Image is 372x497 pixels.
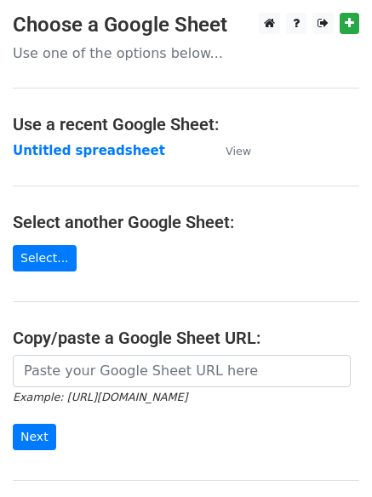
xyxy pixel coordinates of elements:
[209,143,251,158] a: View
[13,328,359,348] h4: Copy/paste a Google Sheet URL:
[13,13,359,37] h3: Choose a Google Sheet
[13,114,359,134] h4: Use a recent Google Sheet:
[226,145,251,157] small: View
[13,44,359,62] p: Use one of the options below...
[13,143,165,158] a: Untitled spreadsheet
[13,355,351,387] input: Paste your Google Sheet URL here
[13,424,56,450] input: Next
[13,245,77,271] a: Select...
[13,212,359,232] h4: Select another Google Sheet:
[13,391,187,403] small: Example: [URL][DOMAIN_NAME]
